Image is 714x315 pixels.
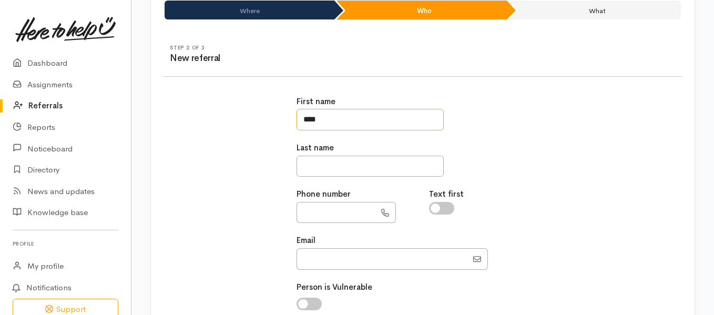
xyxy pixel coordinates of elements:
[297,235,315,247] label: Email
[509,1,681,19] li: What
[336,1,506,19] li: Who
[165,1,334,19] li: Where
[297,281,372,293] label: Person is Vulnerable
[429,188,464,200] label: Text first
[297,188,351,200] label: Phone number
[170,45,423,50] h6: Step 2 of 3
[170,54,423,64] h3: New referral
[297,96,335,108] label: First name
[297,142,334,154] label: Last name
[13,237,118,251] h6: Profile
